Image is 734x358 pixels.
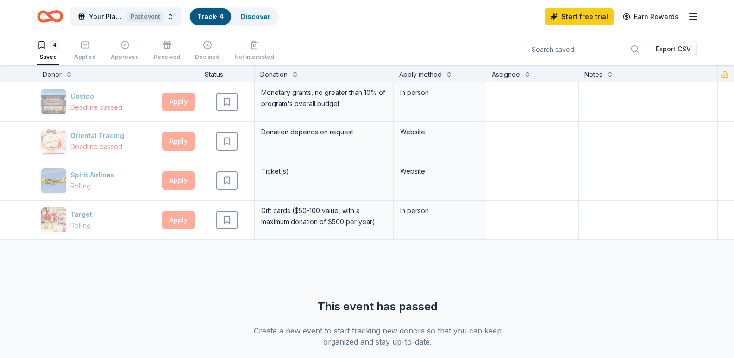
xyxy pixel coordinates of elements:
[244,325,511,347] div: Create a new event to start tracking new donors so that you can keep organized and stay up-to-date.
[111,53,139,61] div: Approved
[244,299,511,314] div: This event has passed
[234,53,274,61] div: Not interested
[260,204,388,228] div: Gift cards ($50-100 value, with a maximum donation of $500 per year)
[260,126,388,138] div: Donation depends on request
[189,7,279,26] button: Track· 4Discover
[400,166,479,177] div: Website
[74,53,96,61] div: Applied
[37,53,59,61] div: Saved
[195,53,220,61] div: Declined
[70,7,182,26] button: Your Placeholder EventPast event
[240,13,270,20] a: Discover
[260,69,288,80] div: Donation
[400,205,479,216] div: In person
[50,40,59,50] div: 4
[492,69,520,80] div: Assignee
[260,165,388,178] div: Ticket(s)
[127,12,163,22] div: Past event
[584,69,602,80] div: Notes
[650,41,697,57] button: Export CSV
[399,69,442,80] div: Apply method
[74,37,96,65] button: Applied
[197,13,224,20] a: Track· 4
[400,87,479,98] div: In person
[111,37,139,65] button: Approved
[37,6,63,27] a: Home
[195,37,220,65] button: Declined
[234,37,274,65] button: Not interested
[199,65,255,82] div: Status
[43,69,62,80] div: Donor
[154,53,180,61] div: Received
[89,11,124,22] span: Your Placeholder Event
[37,37,59,65] button: 4Saved
[260,86,388,110] div: Monetary grants, no greater than 10% of program's overall budget
[400,126,479,138] div: Website
[154,37,180,65] button: Received
[526,41,644,57] input: Search saved
[617,8,684,25] a: Earn Rewards
[545,8,614,25] a: Start free trial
